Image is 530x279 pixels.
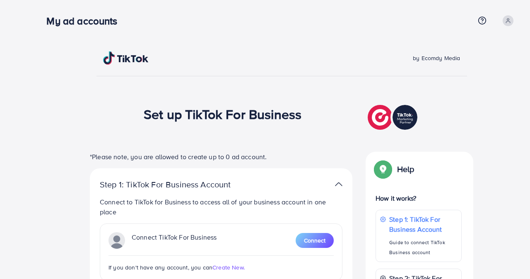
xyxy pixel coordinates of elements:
p: Guide to connect TikTok Business account [389,238,457,257]
img: Popup guide [376,162,390,177]
p: *Please note, you are allowed to create up to 0 ad account. [90,152,352,162]
img: TikTok [103,51,149,65]
p: Step 1: TikTok For Business Account [100,180,257,189]
img: TikTok partner [368,103,419,132]
h3: My ad accounts [46,15,124,27]
img: TikTok partner [335,178,342,190]
span: by Ecomdy Media [413,54,460,62]
h1: Set up TikTok For Business [144,106,301,122]
p: Step 1: TikTok For Business Account [389,214,457,234]
p: How it works? [376,193,462,203]
p: Help [397,164,414,174]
